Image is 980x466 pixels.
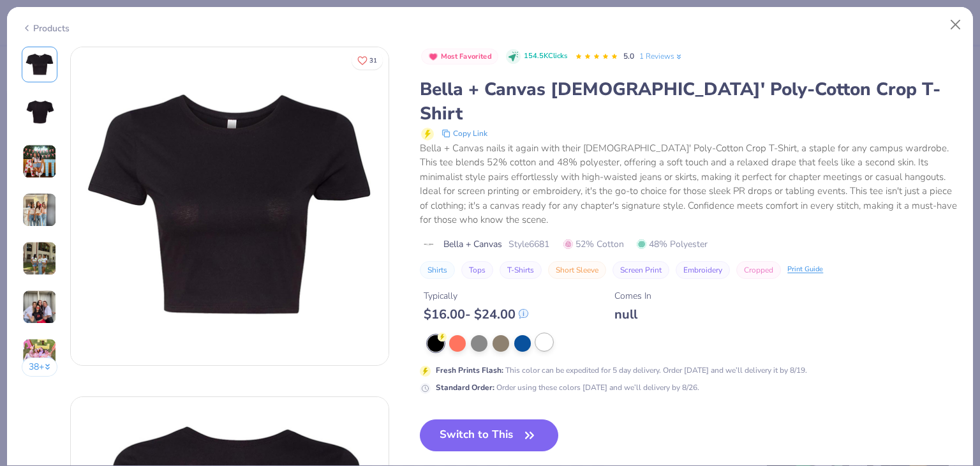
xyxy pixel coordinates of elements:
[441,53,492,60] span: Most Favorited
[22,193,57,227] img: User generated content
[420,419,558,451] button: Switch to This
[623,51,634,61] span: 5.0
[424,289,528,303] div: Typically
[420,77,958,126] div: Bella + Canvas [DEMOGRAPHIC_DATA]' Poly-Cotton Crop T-Shirt
[22,290,57,324] img: User generated content
[438,126,491,141] button: copy to clipboard
[436,382,699,393] div: Order using these colors [DATE] and we’ll delivery by 8/26.
[24,98,55,128] img: Back
[637,237,708,251] span: 48% Polyester
[509,237,549,251] span: Style 6681
[787,264,823,275] div: Print Guide
[420,141,958,227] div: Bella + Canvas nails it again with their [DEMOGRAPHIC_DATA]' Poly-Cotton Crop T-Shirt, a staple f...
[436,382,494,393] strong: Standard Order :
[443,237,502,251] span: Bella + Canvas
[421,49,498,65] button: Badge Button
[352,51,383,70] button: Like
[736,261,781,279] button: Cropped
[676,261,730,279] button: Embroidery
[420,239,437,250] img: brand logo
[22,338,57,373] img: User generated content
[436,365,503,375] strong: Fresh Prints Flash :
[563,237,624,251] span: 52% Cotton
[575,47,618,67] div: 5.0 Stars
[22,357,58,377] button: 38+
[24,49,55,80] img: Front
[22,241,57,276] img: User generated content
[524,51,567,62] span: 154.5K Clicks
[612,261,669,279] button: Screen Print
[369,57,377,64] span: 31
[548,261,606,279] button: Short Sleeve
[614,306,651,322] div: null
[428,52,438,62] img: Most Favorited sort
[944,13,968,37] button: Close
[639,50,683,62] a: 1 Reviews
[22,22,70,35] div: Products
[424,306,528,322] div: $ 16.00 - $ 24.00
[614,289,651,303] div: Comes In
[71,47,389,365] img: Front
[500,261,542,279] button: T-Shirts
[461,261,493,279] button: Tops
[22,144,57,179] img: User generated content
[436,365,807,376] div: This color can be expedited for 5 day delivery. Order [DATE] and we’ll delivery it by 8/19.
[420,261,455,279] button: Shirts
